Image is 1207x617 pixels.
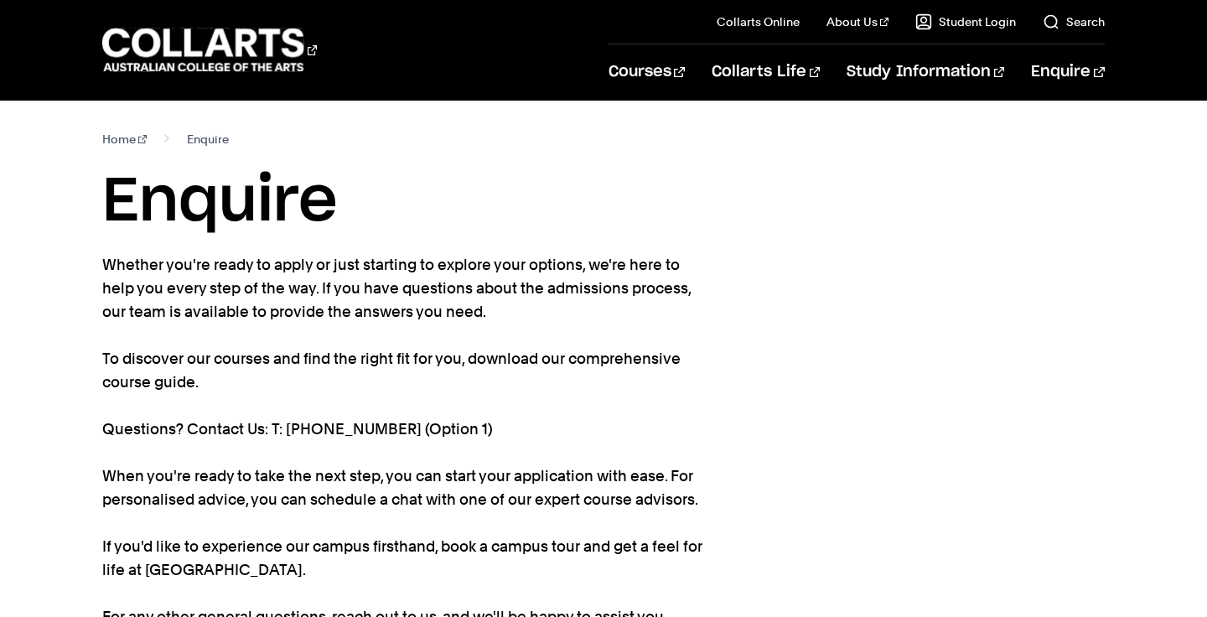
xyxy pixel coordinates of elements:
a: Collarts Online [717,13,800,30]
h1: Enquire [102,164,1104,240]
a: Collarts Life [712,44,820,100]
a: Search [1043,13,1105,30]
a: Home [102,127,147,151]
a: Student Login [915,13,1016,30]
a: About Us [826,13,888,30]
a: Study Information [847,44,1004,100]
div: Go to homepage [102,26,317,74]
span: Enquire [187,127,229,151]
a: Courses [609,44,685,100]
a: Enquire [1031,44,1104,100]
